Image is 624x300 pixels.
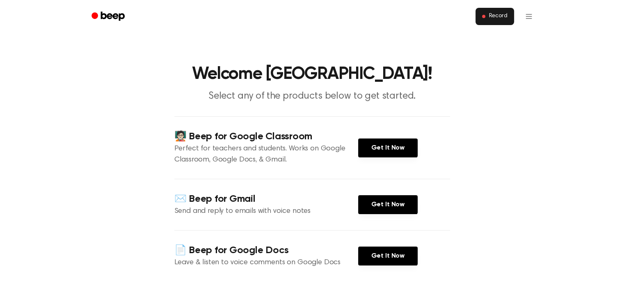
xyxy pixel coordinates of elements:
h4: ✉️ Beep for Gmail [174,192,358,206]
h4: 📄 Beep for Google Docs [174,244,358,257]
p: Perfect for teachers and students. Works on Google Classroom, Google Docs, & Gmail. [174,143,358,166]
a: Beep [86,9,132,25]
a: Get It Now [358,247,418,265]
h4: 🧑🏻‍🏫 Beep for Google Classroom [174,130,358,143]
a: Get It Now [358,138,418,157]
p: Select any of the products below to get started. [155,90,470,103]
p: Send and reply to emails with voice notes [174,206,358,217]
span: Record [489,13,507,20]
button: Open menu [519,7,539,26]
p: Leave & listen to voice comments on Google Docs [174,257,358,268]
a: Get It Now [358,195,418,214]
h1: Welcome [GEOGRAPHIC_DATA]! [102,66,522,83]
button: Record [475,8,514,25]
